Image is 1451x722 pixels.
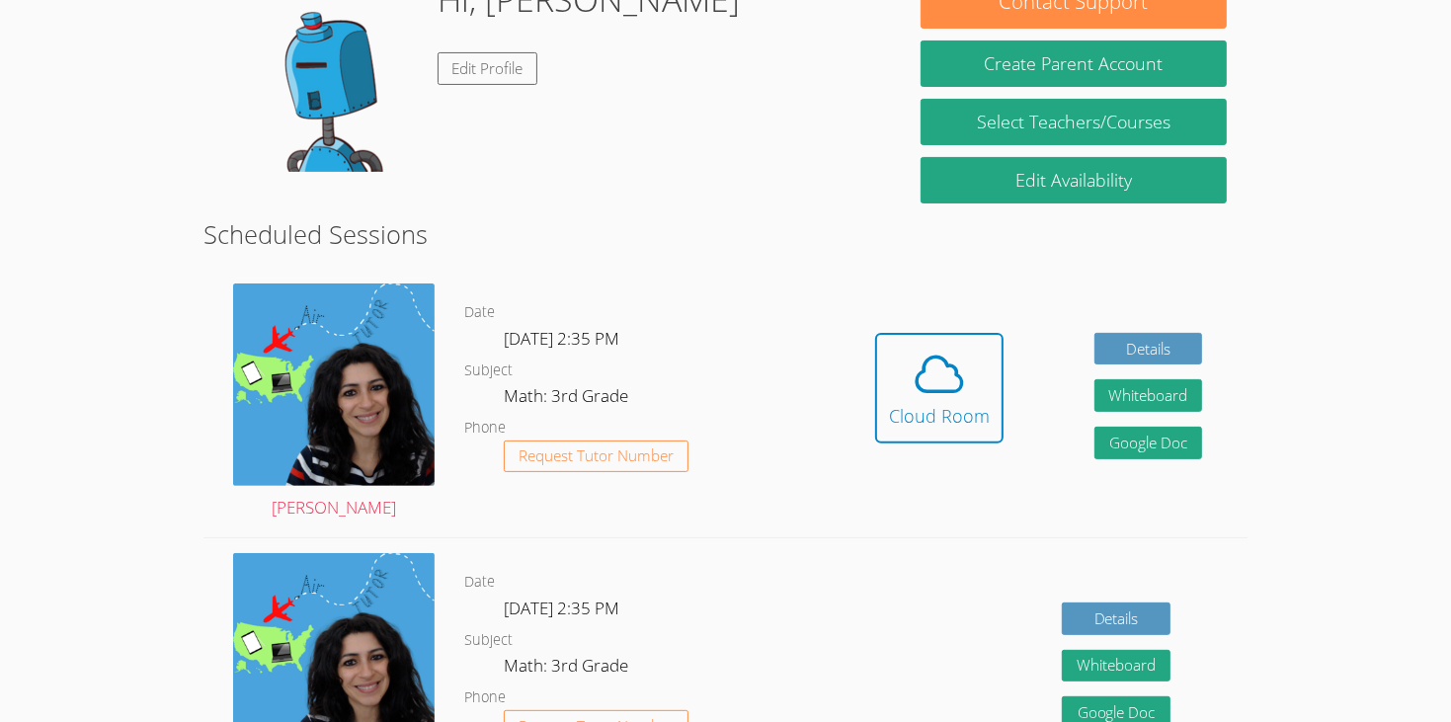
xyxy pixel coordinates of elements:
[875,333,1004,443] button: Cloud Room
[504,327,619,350] span: [DATE] 2:35 PM
[921,157,1227,203] a: Edit Availability
[438,52,538,85] a: Edit Profile
[464,570,495,595] dt: Date
[233,283,435,485] img: air%20tutor%20avatar.png
[464,359,513,383] dt: Subject
[233,283,435,522] a: [PERSON_NAME]
[504,382,632,416] dd: Math: 3rd Grade
[1062,650,1170,682] button: Whiteboard
[519,448,674,463] span: Request Tutor Number
[203,215,1249,253] h2: Scheduled Sessions
[1094,333,1203,365] a: Details
[464,685,506,710] dt: Phone
[1062,602,1170,635] a: Details
[504,441,688,473] button: Request Tutor Number
[921,40,1227,87] button: Create Parent Account
[464,416,506,441] dt: Phone
[464,300,495,325] dt: Date
[504,597,619,619] span: [DATE] 2:35 PM
[889,402,990,430] div: Cloud Room
[1094,427,1203,459] a: Google Doc
[504,652,632,685] dd: Math: 3rd Grade
[921,99,1227,145] a: Select Teachers/Courses
[464,628,513,653] dt: Subject
[1094,379,1203,412] button: Whiteboard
